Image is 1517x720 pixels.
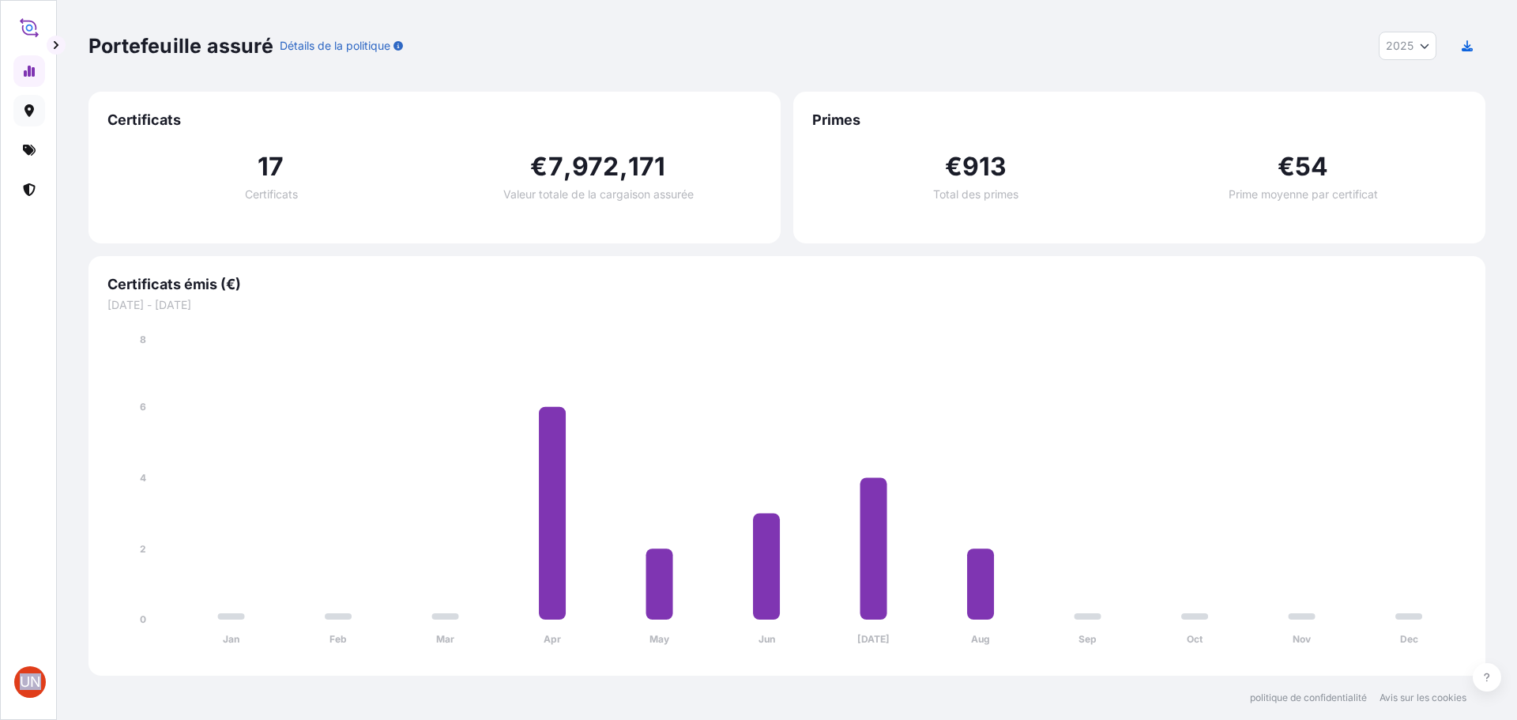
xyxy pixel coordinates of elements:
[140,472,146,484] tspan: 4
[563,151,572,182] font: ,
[223,633,239,645] tspan: Jan
[649,633,670,645] tspan: May
[1400,633,1418,645] tspan: Dec
[436,633,454,645] tspan: Mar
[1380,692,1466,704] a: Avis sur les cookies
[1250,692,1367,703] font: politique de confidentialité
[258,151,284,182] font: 17
[1379,32,1436,60] button: Sélecteur d'année
[962,151,1007,182] font: 913
[245,187,298,201] font: Certificats
[572,151,619,182] font: 972
[140,401,146,413] tspan: 6
[1078,633,1097,645] tspan: Sep
[628,151,666,182] font: 171
[140,613,146,625] tspan: 0
[1295,151,1328,182] font: 54
[503,187,694,201] font: Valeur totale de la cargaison assurée
[619,151,628,182] font: ,
[933,187,1018,201] font: Total des primes
[107,276,241,292] font: Certificats émis (€)
[107,298,191,311] font: [DATE] - [DATE]
[107,111,181,128] font: Certificats
[812,111,860,128] font: Primes
[857,633,890,645] tspan: [DATE]
[758,633,775,645] tspan: Jun
[971,633,990,645] tspan: Aug
[1386,39,1413,52] font: 2025
[1187,633,1203,645] tspan: Oct
[140,543,146,555] tspan: 2
[530,151,548,182] font: €
[544,633,561,645] tspan: Apr
[1250,692,1367,704] a: politique de confidentialité
[20,673,41,690] font: UN
[280,39,390,52] font: Détails de la politique
[329,633,347,645] tspan: Feb
[1380,692,1466,703] font: Avis sur les cookies
[548,151,563,182] font: 7
[140,334,146,345] tspan: 8
[1229,187,1378,201] font: Prime moyenne par certificat
[1278,151,1295,182] font: €
[945,151,962,182] font: €
[1293,633,1312,645] tspan: Nov
[88,34,273,58] font: Portefeuille assuré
